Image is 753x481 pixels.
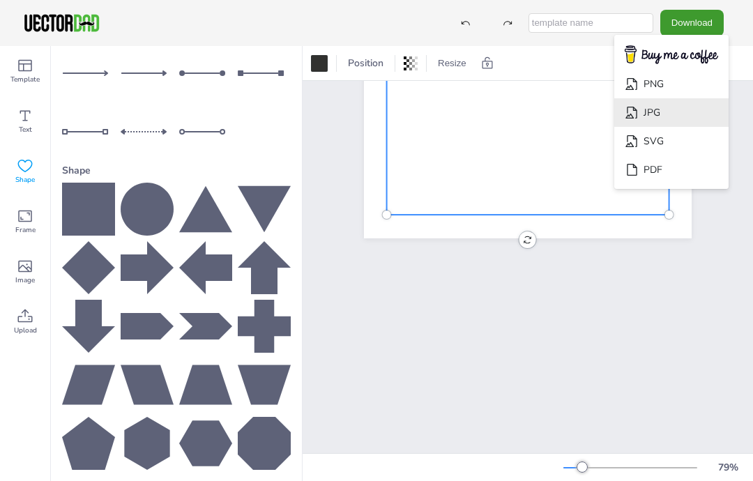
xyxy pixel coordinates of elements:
[15,275,35,286] span: Image
[345,56,386,70] span: Position
[614,155,729,184] li: PDF
[432,52,472,75] button: Resize
[614,35,729,189] ul: Download
[711,461,745,474] div: 79 %
[614,70,729,98] li: PNG
[62,158,291,183] div: Shape
[10,74,40,85] span: Template
[616,41,727,68] img: buymecoffee.png
[660,10,724,36] button: Download
[19,124,32,135] span: Text
[614,98,729,127] li: JPG
[15,224,36,236] span: Frame
[14,325,37,336] span: Upload
[15,174,35,185] span: Shape
[614,127,729,155] li: SVG
[528,13,653,33] input: template name
[22,13,101,33] img: VectorDad-1.png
